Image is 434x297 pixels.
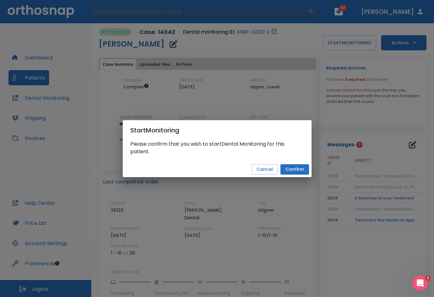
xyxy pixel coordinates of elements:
iframe: Intercom live chat [413,276,428,291]
p: Please confirm that you wish to start Dental Monitoring for this patient. [130,140,304,155]
h2: Start Monitoring [123,120,312,140]
span: 1 [426,276,431,281]
button: Cancel [251,164,278,175]
button: Confirm [280,164,309,175]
